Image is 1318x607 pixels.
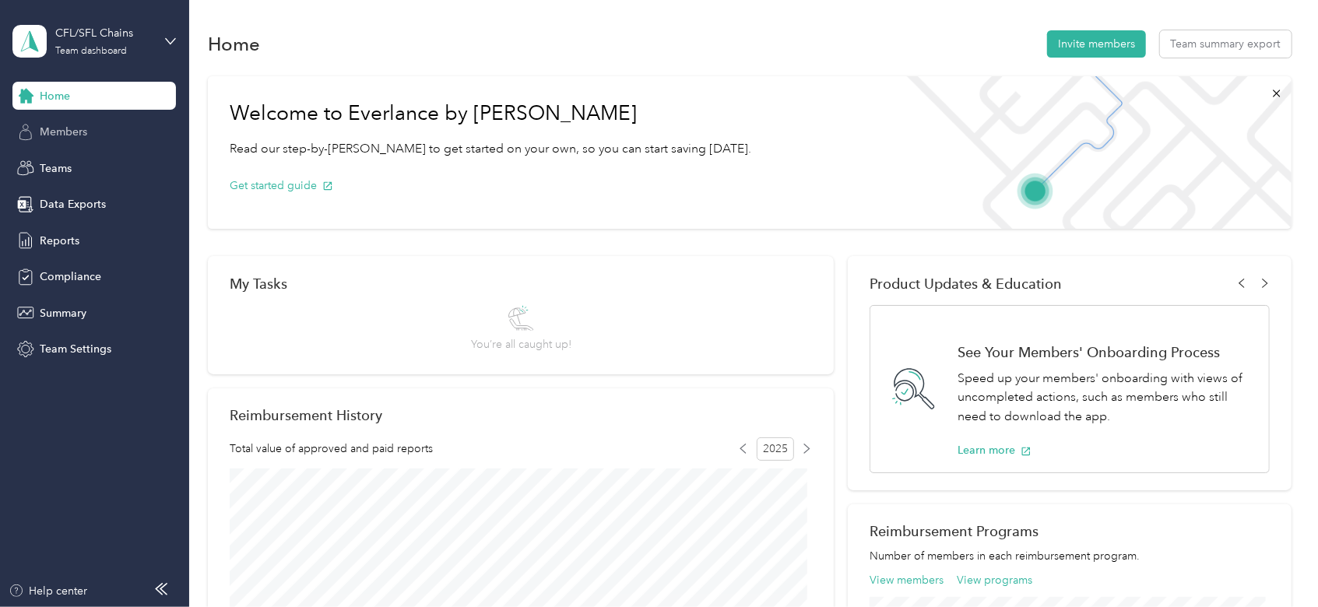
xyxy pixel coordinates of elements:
[958,344,1253,360] h1: See Your Members' Onboarding Process
[870,548,1270,564] p: Number of members in each reimbursement program.
[1047,30,1146,58] button: Invite members
[230,407,382,423] h2: Reimbursement History
[40,124,87,140] span: Members
[40,268,101,285] span: Compliance
[757,437,794,461] span: 2025
[870,572,944,588] button: View members
[40,160,72,177] span: Teams
[1231,520,1318,607] iframe: Everlance-gr Chat Button Frame
[870,275,1062,292] span: Product Updates & Education
[230,440,433,457] span: Total value of approved and paid reports
[870,523,1270,539] h2: Reimbursement Programs
[55,47,127,56] div: Team dashboard
[40,88,70,104] span: Home
[958,442,1032,458] button: Learn more
[958,369,1253,426] p: Speed up your members' onboarding with views of uncompleted actions, such as members who still ne...
[40,305,86,321] span: Summary
[40,196,106,212] span: Data Exports
[230,177,333,194] button: Get started guide
[230,275,812,292] div: My Tasks
[230,101,751,126] h1: Welcome to Everlance by [PERSON_NAME]
[230,139,751,159] p: Read our step-by-[PERSON_NAME] to get started on your own, so you can start saving [DATE].
[40,341,111,357] span: Team Settings
[1160,30,1292,58] button: Team summary export
[471,336,571,353] span: You’re all caught up!
[9,583,88,599] button: Help center
[891,76,1291,229] img: Welcome to everlance
[40,233,79,249] span: Reports
[957,572,1032,588] button: View programs
[208,36,260,52] h1: Home
[55,25,153,41] div: CFL/SFL Chains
